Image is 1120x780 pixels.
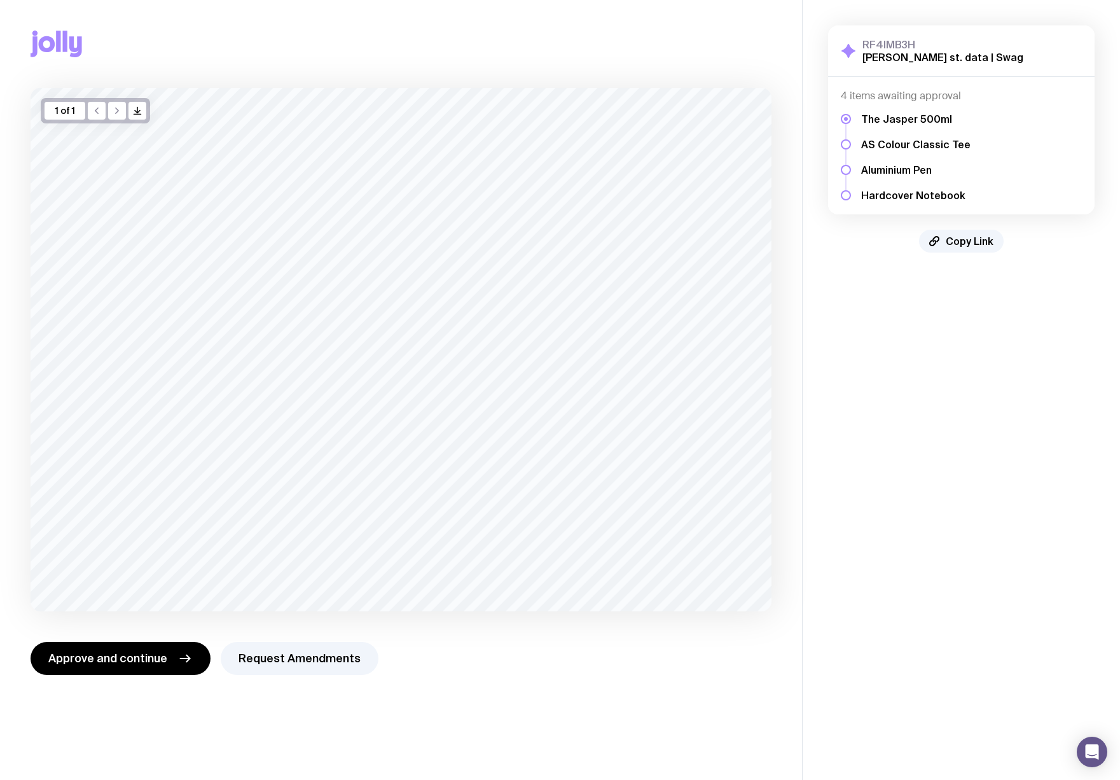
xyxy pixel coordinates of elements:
div: 1 of 1 [45,102,85,120]
button: />/> [128,102,146,120]
h5: The Jasper 500ml [861,113,971,125]
h5: AS Colour Classic Tee [861,138,971,151]
button: Approve and continue [31,642,211,675]
g: /> /> [134,108,141,115]
h5: Aluminium Pen [861,164,971,176]
h4: 4 items awaiting approval [841,90,1082,102]
span: Approve and continue [48,651,167,666]
span: Copy Link [946,235,993,247]
div: Open Intercom Messenger [1077,737,1107,767]
h5: Hardcover Notebook [861,189,971,202]
button: Copy Link [919,230,1004,253]
h2: [PERSON_NAME] st. data | Swag [862,51,1023,64]
button: Request Amendments [221,642,378,675]
h3: RF4IMB3H [862,38,1023,51]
